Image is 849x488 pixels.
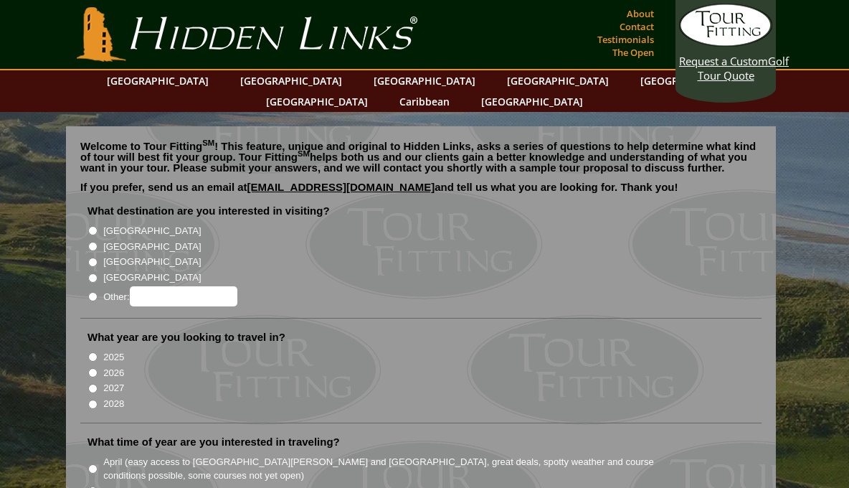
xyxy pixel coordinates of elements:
[233,70,349,91] a: [GEOGRAPHIC_DATA]
[202,139,214,147] sup: SM
[259,91,375,112] a: [GEOGRAPHIC_DATA]
[298,149,310,158] sup: SM
[100,70,216,91] a: [GEOGRAPHIC_DATA]
[633,70,749,91] a: [GEOGRAPHIC_DATA]
[247,181,435,193] a: [EMAIL_ADDRESS][DOMAIN_NAME]
[80,141,762,173] p: Welcome to Tour Fitting ! This feature, unique and original to Hidden Links, asks a series of que...
[103,224,201,238] label: [GEOGRAPHIC_DATA]
[366,70,483,91] a: [GEOGRAPHIC_DATA]
[679,4,772,83] a: Request a CustomGolf Tour Quote
[87,330,285,344] label: What year are you looking to travel in?
[103,286,237,306] label: Other:
[392,91,457,112] a: Caribbean
[616,17,658,37] a: Contact
[594,29,658,50] a: Testimonials
[130,286,237,306] input: Other:
[500,70,616,91] a: [GEOGRAPHIC_DATA]
[80,182,762,203] p: If you prefer, send us an email at and tell us what you are looking for. Thank you!
[103,240,201,254] label: [GEOGRAPHIC_DATA]
[103,350,124,365] label: 2025
[103,381,124,395] label: 2027
[87,435,340,449] label: What time of year are you interested in traveling?
[679,54,768,68] span: Request a Custom
[103,255,201,269] label: [GEOGRAPHIC_DATA]
[103,455,680,483] label: April (easy access to [GEOGRAPHIC_DATA][PERSON_NAME] and [GEOGRAPHIC_DATA], great deals, spotty w...
[609,42,658,62] a: The Open
[623,4,658,24] a: About
[103,366,124,380] label: 2026
[474,91,590,112] a: [GEOGRAPHIC_DATA]
[103,397,124,411] label: 2028
[103,271,201,285] label: [GEOGRAPHIC_DATA]
[87,204,330,218] label: What destination are you interested in visiting?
